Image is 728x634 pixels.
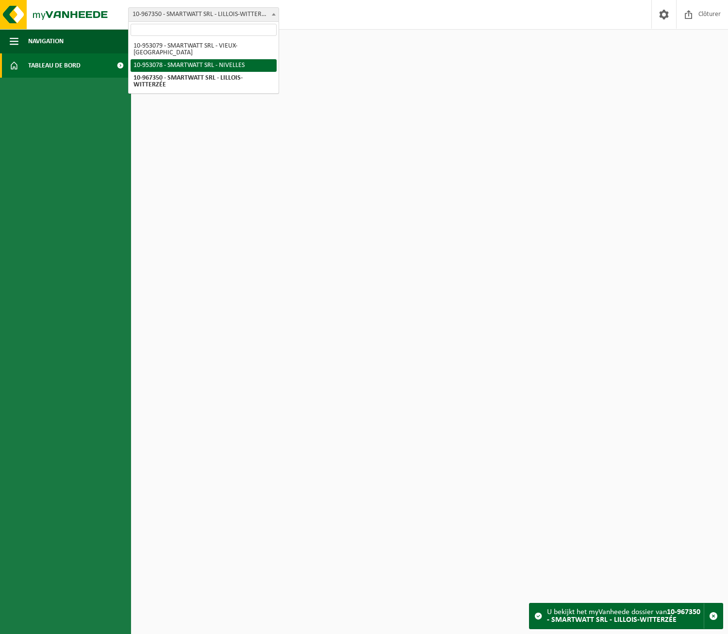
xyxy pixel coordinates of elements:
[547,603,704,629] div: U bekijkt het myVanheede dossier van
[547,608,700,624] strong: 10-967350 - SMARTWATT SRL - LILLOIS-WITTERZÉE
[131,40,277,59] li: 10-953079 - SMARTWATT SRL - VIEUX-[GEOGRAPHIC_DATA]
[129,8,279,21] span: 10-967350 - SMARTWATT SRL - LILLOIS-WITTERZÉE
[28,53,81,78] span: Tableau de bord
[128,7,279,22] span: 10-967350 - SMARTWATT SRL - LILLOIS-WITTERZÉE
[131,72,277,91] li: 10-967350 - SMARTWATT SRL - LILLOIS-WITTERZÉE
[131,59,277,72] li: 10-953078 - SMARTWATT SRL - NIVELLES
[28,29,64,53] span: Navigation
